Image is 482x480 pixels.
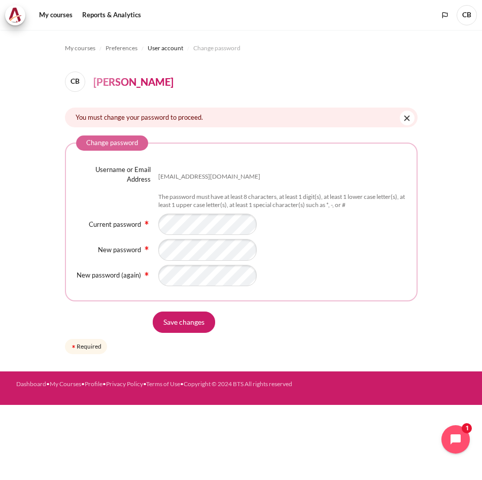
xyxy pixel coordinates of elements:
a: Profile [85,380,102,388]
label: Username or Email Address [76,165,151,185]
label: New password (again) [77,271,141,279]
a: Preferences [106,42,137,54]
a: Architeck Architeck [5,5,30,25]
div: [EMAIL_ADDRESS][DOMAIN_NAME] [158,173,260,181]
a: Privacy Policy [106,380,143,388]
span: Required [143,270,151,276]
div: Required [65,339,107,354]
nav: Navigation bar [65,40,418,56]
span: Required [143,245,151,251]
span: Preferences [106,44,137,53]
a: My courses [65,42,95,54]
span: Change password [193,44,240,53]
span: CB [457,5,477,25]
span: My courses [65,44,95,53]
span: CB [65,72,85,92]
button: Languages [437,8,453,23]
a: Reports & Analytics [79,5,145,25]
img: Required [143,219,151,227]
a: Change password [193,42,240,54]
h4: [PERSON_NAME] [93,74,174,89]
a: Terms of Use [146,380,180,388]
span: User account [148,44,183,53]
img: Required field [71,344,77,350]
label: New password [98,246,141,254]
a: My courses [36,5,76,25]
img: Required [143,270,151,278]
img: Required [143,244,151,252]
legend: Change password [76,135,148,151]
a: Copyright © 2024 BTS All rights reserved [184,380,292,388]
img: Architeck [8,8,22,23]
label: Current password [89,220,141,228]
div: • • • • • [16,380,466,389]
a: My Courses [50,380,81,388]
div: The password must have at least 8 characters, at least 1 digit(s), at least 1 lower case letter(s... [158,193,406,210]
div: You must change your password to proceed. [65,108,418,127]
a: User menu [457,5,477,25]
input: Save changes [153,312,215,333]
a: Dashboard [16,380,46,388]
a: CB [65,72,89,92]
span: Required [143,219,151,225]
